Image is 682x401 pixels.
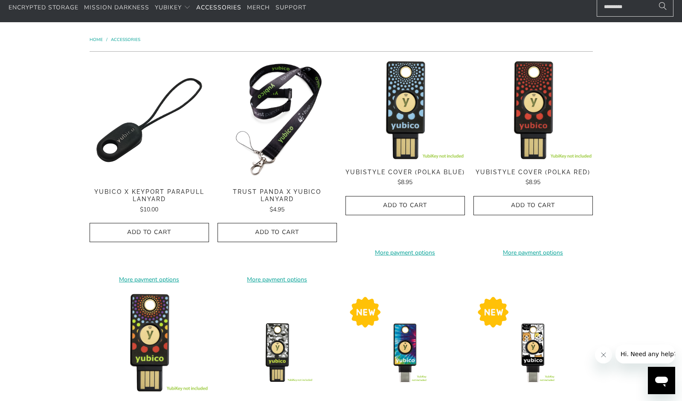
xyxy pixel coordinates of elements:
span: / [106,37,107,43]
a: Trust Panda x Yubico Lanyard $4.95 [218,188,337,214]
a: More payment options [218,275,337,284]
a: Yubico x Keyport Parapull Lanyard - Trust Panda Yubico x Keyport Parapull Lanyard - Trust Panda [90,60,209,180]
a: Home [90,37,104,43]
span: Home [90,37,103,43]
span: YubiKey [155,3,182,12]
span: $8.95 [398,178,412,186]
span: Yubico x Keyport Parapull Lanyard [90,188,209,203]
span: $4.95 [270,205,284,214]
img: YubiStyle Cover (Double Rainbow) - Trust Panda [90,293,209,392]
a: Accessories [111,37,140,43]
span: Support [276,3,306,12]
img: Trust Panda Yubico Lanyard - Trust Panda [218,60,337,180]
img: YubiStyle Cover (Polka Blue) - Trust Panda [345,60,465,160]
button: Add to Cart [345,196,465,215]
span: YubiStyle Cover (Polka Blue) [345,169,465,176]
a: More payment options [473,248,593,258]
span: Trust Panda x Yubico Lanyard [218,188,337,203]
iframe: Close message [595,346,612,363]
span: Add to Cart [354,202,456,209]
span: Hi. Need any help? [5,6,61,13]
span: Encrypted Storage [9,3,78,12]
a: YubiStyle Cover (Polka Red) $8.95 [473,169,593,187]
img: Yubico x Keyport Parapull Lanyard - Trust Panda [90,60,209,180]
span: Add to Cart [482,202,584,209]
img: YubiStyle Cover (Polka Red) - Trust Panda [473,60,593,160]
a: Yubico x Keyport Parapull Lanyard $10.00 [90,188,209,214]
button: Add to Cart [218,223,337,242]
iframe: Button to launch messaging window [648,367,675,394]
a: More payment options [90,275,209,284]
span: Mission Darkness [84,3,149,12]
span: Merch [247,3,270,12]
span: $10.00 [140,205,158,214]
span: YubiStyle Cover (Polka Red) [473,169,593,176]
button: Add to Cart [90,223,209,242]
span: Add to Cart [226,229,328,236]
button: Add to Cart [473,196,593,215]
a: More payment options [345,248,465,258]
span: $8.95 [525,178,540,186]
iframe: Message from company [615,345,675,363]
span: Add to Cart [99,229,200,236]
span: Accessories [196,3,241,12]
a: YubiStyle Cover (Polka Blue) $8.95 [345,169,465,187]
